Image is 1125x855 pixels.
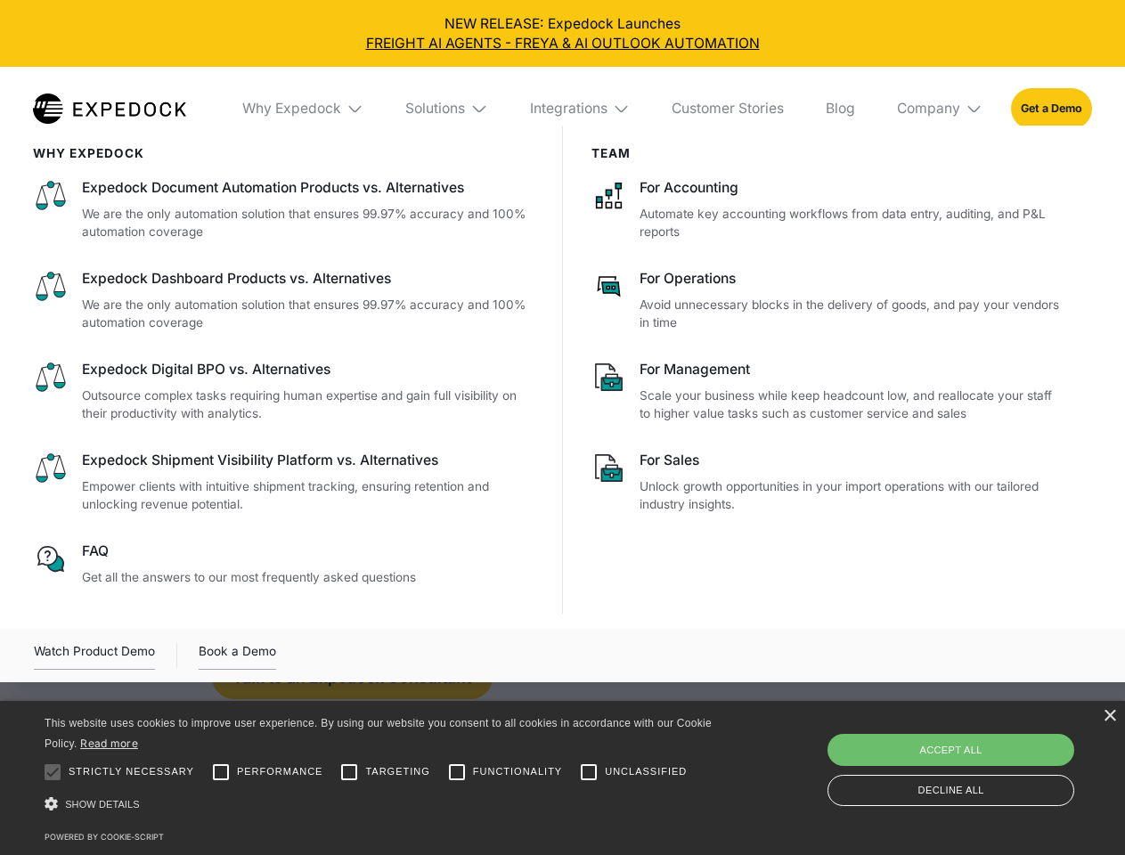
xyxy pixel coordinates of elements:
a: For OperationsAvoid unnecessary blocks in the delivery of goods, and pay your vendors in time [591,269,1064,332]
a: Read more [80,737,138,750]
a: FREIGHT AI AGENTS - FREYA & AI OUTLOOK AUTOMATION [14,34,1112,53]
div: Team [591,146,1064,160]
div: Expedock Dashboard Products vs. Alternatives [82,269,534,289]
a: For SalesUnlock growth opportunities in your import operations with our tailored industry insights. [591,451,1064,514]
p: Empower clients with intuitive shipment tracking, ensuring retention and unlocking revenue potent... [82,477,534,514]
a: Customer Stories [657,67,797,151]
div: Why Expedock [242,100,341,118]
div: Company [883,67,997,151]
div: Expedock Document Automation Products vs. Alternatives [82,178,534,198]
p: Scale your business while keep headcount low, and reallocate your staff to higher value tasks suc... [640,387,1064,423]
div: Expedock Digital BPO vs. Alternatives [82,360,534,379]
div: For Management [640,360,1064,379]
div: Solutions [392,67,502,151]
p: Get all the answers to our most frequently asked questions [82,568,534,587]
a: For AccountingAutomate key accounting workflows from data entry, auditing, and P&L reports [591,178,1064,241]
span: Performance [237,764,323,779]
a: Expedock Dashboard Products vs. AlternativesWe are the only automation solution that ensures 99.9... [33,269,534,332]
span: Targeting [365,764,429,779]
span: Functionality [473,764,562,779]
a: Expedock Digital BPO vs. AlternativesOutsource complex tasks requiring human expertise and gain f... [33,360,534,423]
div: Solutions [405,100,465,118]
div: FAQ [82,541,534,561]
div: WHy Expedock [33,146,534,160]
div: Integrations [516,67,644,151]
a: Book a Demo [199,641,276,670]
p: We are the only automation solution that ensures 99.97% accuracy and 100% automation coverage [82,296,534,332]
p: Outsource complex tasks requiring human expertise and gain full visibility on their productivity ... [82,387,534,423]
div: For Sales [640,451,1064,470]
p: Automate key accounting workflows from data entry, auditing, and P&L reports [640,205,1064,241]
a: Expedock Shipment Visibility Platform vs. AlternativesEmpower clients with intuitive shipment tra... [33,451,534,514]
p: Avoid unnecessary blocks in the delivery of goods, and pay your vendors in time [640,296,1064,332]
span: Show details [65,799,140,810]
div: For Accounting [640,178,1064,198]
p: We are the only automation solution that ensures 99.97% accuracy and 100% automation coverage [82,205,534,241]
a: For ManagementScale your business while keep headcount low, and reallocate your staff to higher v... [591,360,1064,423]
a: open lightbox [34,641,155,670]
span: This website uses cookies to improve user experience. By using our website you consent to all coo... [45,717,712,750]
div: Why Expedock [228,67,378,151]
a: Powered by cookie-script [45,832,164,842]
div: Integrations [530,100,607,118]
p: Unlock growth opportunities in your import operations with our tailored industry insights. [640,477,1064,514]
div: Show details [45,793,718,817]
span: Strictly necessary [69,764,194,779]
a: Expedock Document Automation Products vs. AlternativesWe are the only automation solution that en... [33,178,534,241]
div: Watch Product Demo [34,641,155,670]
a: FAQGet all the answers to our most frequently asked questions [33,541,534,586]
a: Blog [811,67,868,151]
div: Company [897,100,960,118]
a: Get a Demo [1011,88,1092,128]
span: Unclassified [605,764,687,779]
iframe: Chat Widget [828,663,1125,855]
div: Expedock Shipment Visibility Platform vs. Alternatives [82,451,534,470]
div: NEW RELEASE: Expedock Launches [14,14,1112,53]
div: For Operations [640,269,1064,289]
